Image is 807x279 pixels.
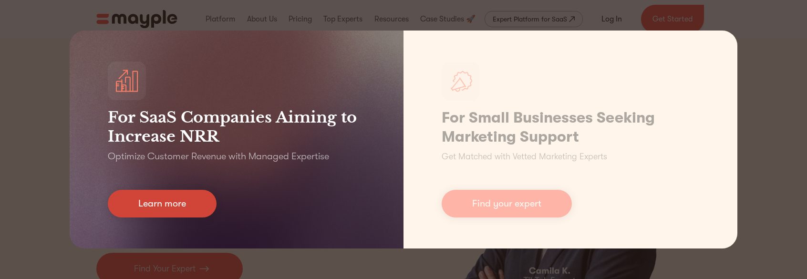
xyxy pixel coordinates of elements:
[108,108,365,146] h3: For SaaS Companies Aiming to Increase NRR
[442,108,699,146] h1: For Small Businesses Seeking Marketing Support
[108,150,329,163] p: Optimize Customer Revenue with Managed Expertise
[108,190,217,217] a: Learn more
[442,190,572,217] a: Find your expert
[442,150,607,163] p: Get Matched with Vetted Marketing Experts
